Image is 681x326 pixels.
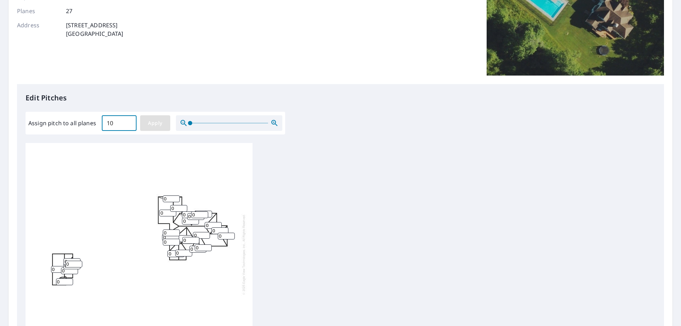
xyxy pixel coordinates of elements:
label: Assign pitch to all planes [28,119,96,127]
button: Apply [140,115,170,131]
p: Planes [17,7,60,15]
span: Apply [146,119,165,128]
p: 27 [66,7,72,15]
input: 00.0 [102,113,137,133]
p: [STREET_ADDRESS] [GEOGRAPHIC_DATA] [66,21,123,38]
p: Address [17,21,60,38]
p: Edit Pitches [26,93,655,103]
